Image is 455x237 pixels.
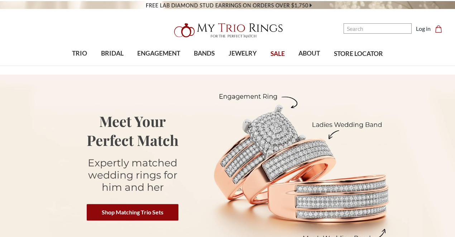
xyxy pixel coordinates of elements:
[194,49,215,58] span: BANDS
[264,42,292,66] a: SALE
[76,65,83,66] button: submenu toggle
[170,19,285,42] img: My Trio Rings
[327,42,390,66] a: STORE LOCATOR
[94,42,130,65] a: BRIDAL
[306,65,313,66] button: submenu toggle
[270,49,285,58] span: SALE
[334,49,383,58] span: STORE LOCATOR
[65,42,94,65] a: TRIO
[435,24,446,33] a: Cart with 0 items
[222,42,264,65] a: JEWELRY
[132,19,323,42] a: My Trio Rings
[72,49,87,58] span: TRIO
[435,25,442,33] svg: cart.cart_preview
[229,49,257,58] span: JEWELRY
[137,49,180,58] span: ENGAGEMENT
[155,65,162,66] button: submenu toggle
[130,42,187,65] a: ENGAGEMENT
[109,65,116,66] button: submenu toggle
[344,23,412,34] input: Search
[187,42,221,65] a: BANDS
[239,65,246,66] button: submenu toggle
[201,65,208,66] button: submenu toggle
[292,42,327,65] a: ABOUT
[416,24,431,33] a: Log in
[101,49,124,58] span: BRIDAL
[298,49,320,58] span: ABOUT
